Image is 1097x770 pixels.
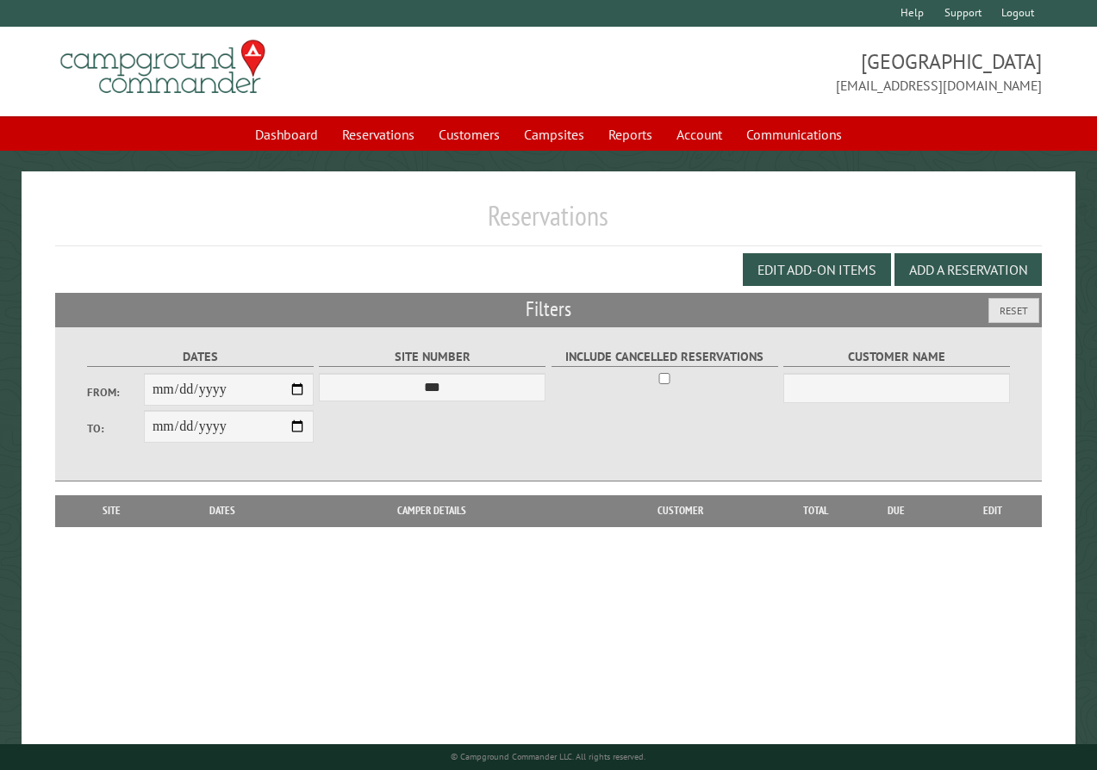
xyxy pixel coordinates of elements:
[55,199,1043,246] h1: Reservations
[736,118,852,151] a: Communications
[851,495,943,526] th: Due
[943,495,1042,526] th: Edit
[87,420,144,437] label: To:
[285,495,578,526] th: Camper Details
[428,118,510,151] a: Customers
[598,118,663,151] a: Reports
[514,118,595,151] a: Campsites
[159,495,285,526] th: Dates
[87,384,144,401] label: From:
[783,347,1010,367] label: Customer Name
[782,495,851,526] th: Total
[319,347,545,367] label: Site Number
[451,751,645,762] small: © Campground Commander LLC. All rights reserved.
[332,118,425,151] a: Reservations
[666,118,732,151] a: Account
[988,298,1039,323] button: Reset
[549,47,1043,96] span: [GEOGRAPHIC_DATA] [EMAIL_ADDRESS][DOMAIN_NAME]
[743,253,891,286] button: Edit Add-on Items
[552,347,778,367] label: Include Cancelled Reservations
[894,253,1042,286] button: Add a Reservation
[64,495,159,526] th: Site
[245,118,328,151] a: Dashboard
[55,293,1043,326] h2: Filters
[55,34,271,101] img: Campground Commander
[578,495,781,526] th: Customer
[87,347,314,367] label: Dates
